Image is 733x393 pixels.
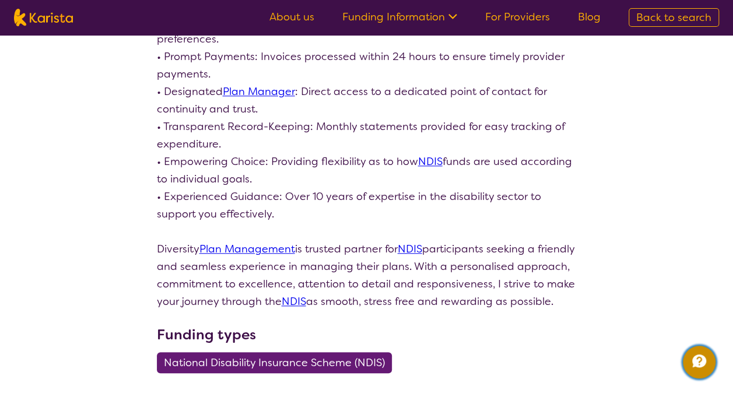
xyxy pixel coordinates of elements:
[485,10,550,24] a: For Providers
[282,294,306,308] a: NDIS
[157,324,577,345] h3: Funding types
[342,10,457,24] a: Funding Information
[629,8,719,27] a: Back to search
[199,242,295,256] a: Plan Management
[636,10,711,24] span: Back to search
[269,10,314,24] a: About us
[14,9,73,26] img: Karista logo
[164,352,385,373] span: National Disability Insurance Scheme (NDIS)
[418,155,443,169] a: NDIS
[578,10,601,24] a: Blog
[223,85,295,99] a: Plan Manager
[157,356,399,370] a: National Disability Insurance Scheme (NDIS)
[683,346,716,378] button: Channel Menu
[398,242,422,256] a: NDIS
